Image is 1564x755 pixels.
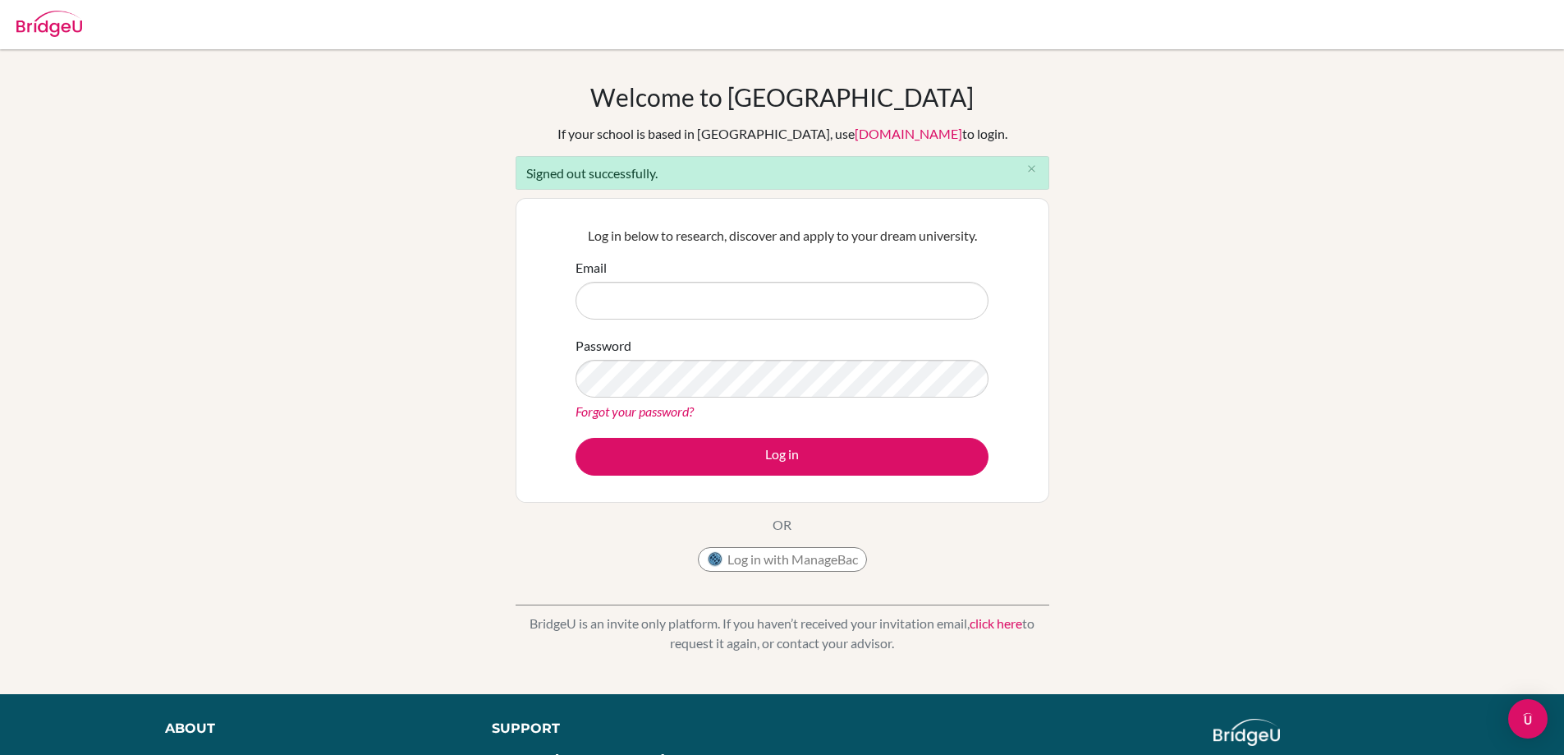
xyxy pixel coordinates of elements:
[1016,157,1048,182] button: Close
[698,547,867,572] button: Log in with ManageBac
[576,336,631,356] label: Password
[557,124,1007,144] div: If your school is based in [GEOGRAPHIC_DATA], use to login.
[970,615,1022,631] a: click here
[165,719,455,739] div: About
[1213,719,1280,746] img: logo_white@2x-f4f0deed5e89b7ecb1c2cc34c3e3d731f90f0f143d5ea2071677605dd97b5244.png
[516,614,1049,653] p: BridgeU is an invite only platform. If you haven’t received your invitation email, to request it ...
[492,719,763,739] div: Support
[1508,699,1548,739] div: Open Intercom Messenger
[855,126,962,141] a: [DOMAIN_NAME]
[590,82,974,112] h1: Welcome to [GEOGRAPHIC_DATA]
[1025,163,1038,175] i: close
[576,258,607,278] label: Email
[576,438,988,476] button: Log in
[16,11,82,37] img: Bridge-U
[576,226,988,246] p: Log in below to research, discover and apply to your dream university.
[576,403,694,419] a: Forgot your password?
[516,156,1049,190] div: Signed out successfully.
[773,515,791,535] p: OR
